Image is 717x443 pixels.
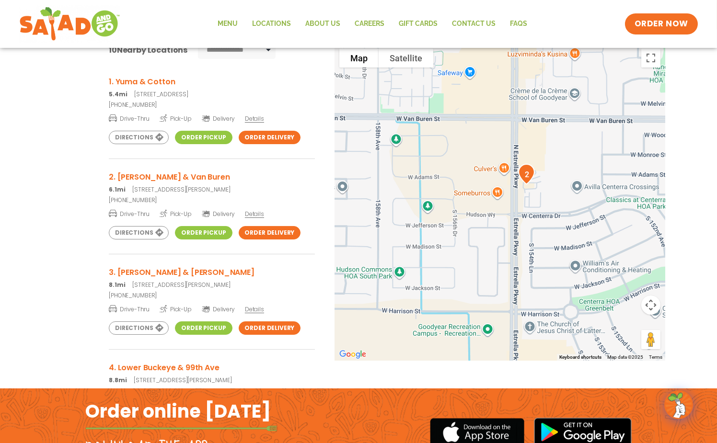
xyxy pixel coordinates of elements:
span: Delivery [202,305,235,314]
img: wpChatIcon [665,391,692,418]
a: Order Delivery [239,321,301,335]
div: 2 [514,160,539,188]
span: Details [245,305,264,313]
h3: 1. Yuma & Cotton [109,76,315,88]
a: 4. Lower Buckeye & 99th Ave 8.8mi[STREET_ADDRESS][PERSON_NAME] [109,362,315,385]
span: Pick-Up [160,209,192,218]
a: ORDER NOW [625,13,698,34]
a: 1. Yuma & Cotton 5.4mi[STREET_ADDRESS] [109,76,315,99]
span: Drive-Thru [109,209,150,218]
span: Details [245,114,264,123]
p: [STREET_ADDRESS][PERSON_NAME] [109,185,315,194]
button: Show satellite imagery [379,48,433,68]
div: Nearby Locations [109,44,187,56]
a: 2. [PERSON_NAME] & Van Buren 6.1mi[STREET_ADDRESS][PERSON_NAME] [109,171,315,194]
a: FAQs [503,13,534,35]
a: Contact Us [445,13,503,35]
strong: 8.8mi [109,376,127,384]
a: Order Pickup [175,226,232,239]
p: [STREET_ADDRESS] [109,90,315,99]
a: Directions [109,131,169,144]
img: new-SAG-logo-768×292 [19,5,120,43]
a: Careers [347,13,392,35]
a: GIFT CARDS [392,13,445,35]
span: ORDER NOW [635,18,688,30]
strong: 6.1mi [109,185,125,193]
button: Keyboard shortcuts [559,354,601,361]
a: Order Delivery [239,131,301,144]
p: [STREET_ADDRESS][PERSON_NAME] [109,376,315,385]
h3: 3. [PERSON_NAME] & [PERSON_NAME] [109,266,315,278]
h3: 2. [PERSON_NAME] & Van Buren [109,171,315,183]
span: Delivery [202,210,235,218]
strong: 8.1mi [109,281,125,289]
a: Directions [109,226,169,239]
h3: 4. Lower Buckeye & 99th Ave [109,362,315,374]
a: Drive-Thru Pick-Up Delivery Details [109,302,315,314]
a: Order Pickup [175,321,232,335]
a: 3. [PERSON_NAME] & [PERSON_NAME] 8.1mi[STREET_ADDRESS][PERSON_NAME] [109,266,315,289]
button: Show street map [339,48,379,68]
a: Menu [210,13,245,35]
span: Pick-Up [160,114,192,123]
strong: 5.4mi [109,90,127,98]
button: Toggle fullscreen view [641,48,660,68]
h2: Order online [DATE] [85,399,271,423]
a: [PHONE_NUMBER] [109,101,315,109]
nav: Menu [210,13,534,35]
span: Map data ©2025 [607,354,643,360]
a: Directions [109,321,169,335]
a: [PHONE_NUMBER] [109,291,315,300]
p: [STREET_ADDRESS][PERSON_NAME] [109,281,315,289]
button: Drag Pegman onto the map to open Street View [641,330,660,349]
a: About Us [298,13,347,35]
a: Drive-Thru Pick-Up Delivery Details [109,111,315,123]
a: [PHONE_NUMBER] [109,196,315,204]
a: Order Pickup [175,131,232,144]
span: Delivery [202,114,235,123]
span: 10 [109,45,117,56]
img: fork [85,426,277,431]
span: Pick-Up [160,304,192,314]
span: Details [245,210,264,218]
a: Drive-Thru Pick-Up Delivery Details [109,206,315,218]
a: Open this area in Google Maps (opens a new window) [337,348,369,361]
a: Terms (opens in new tab) [649,354,662,360]
a: Order Delivery [239,226,301,239]
button: Map camera controls [641,295,660,315]
span: Drive-Thru [109,114,150,123]
a: Locations [245,13,298,35]
img: Google [337,348,369,361]
span: Drive-Thru [109,304,150,314]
